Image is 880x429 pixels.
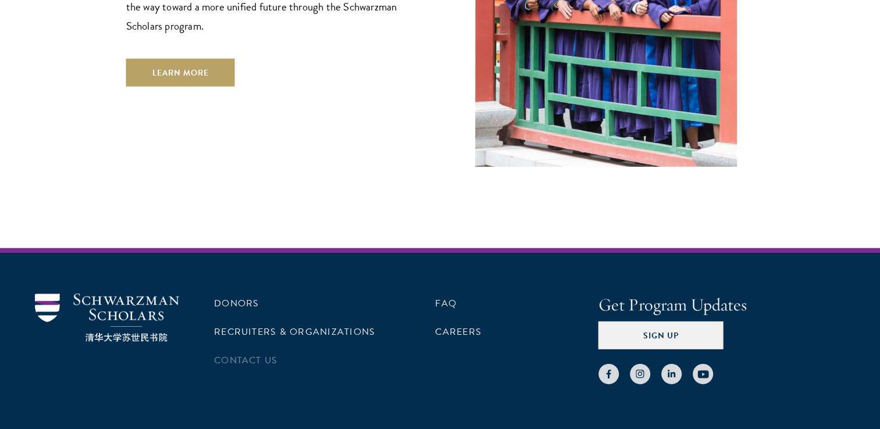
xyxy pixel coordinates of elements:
a: Contact Us [214,353,277,367]
a: Recruiters & Organizations [214,325,375,339]
img: Schwarzman Scholars [35,294,179,342]
button: Sign Up [598,321,724,349]
a: Careers [435,325,482,339]
a: Learn More [126,59,235,87]
a: FAQ [435,296,457,310]
a: Donors [214,296,259,310]
h4: Get Program Updates [598,294,845,317]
